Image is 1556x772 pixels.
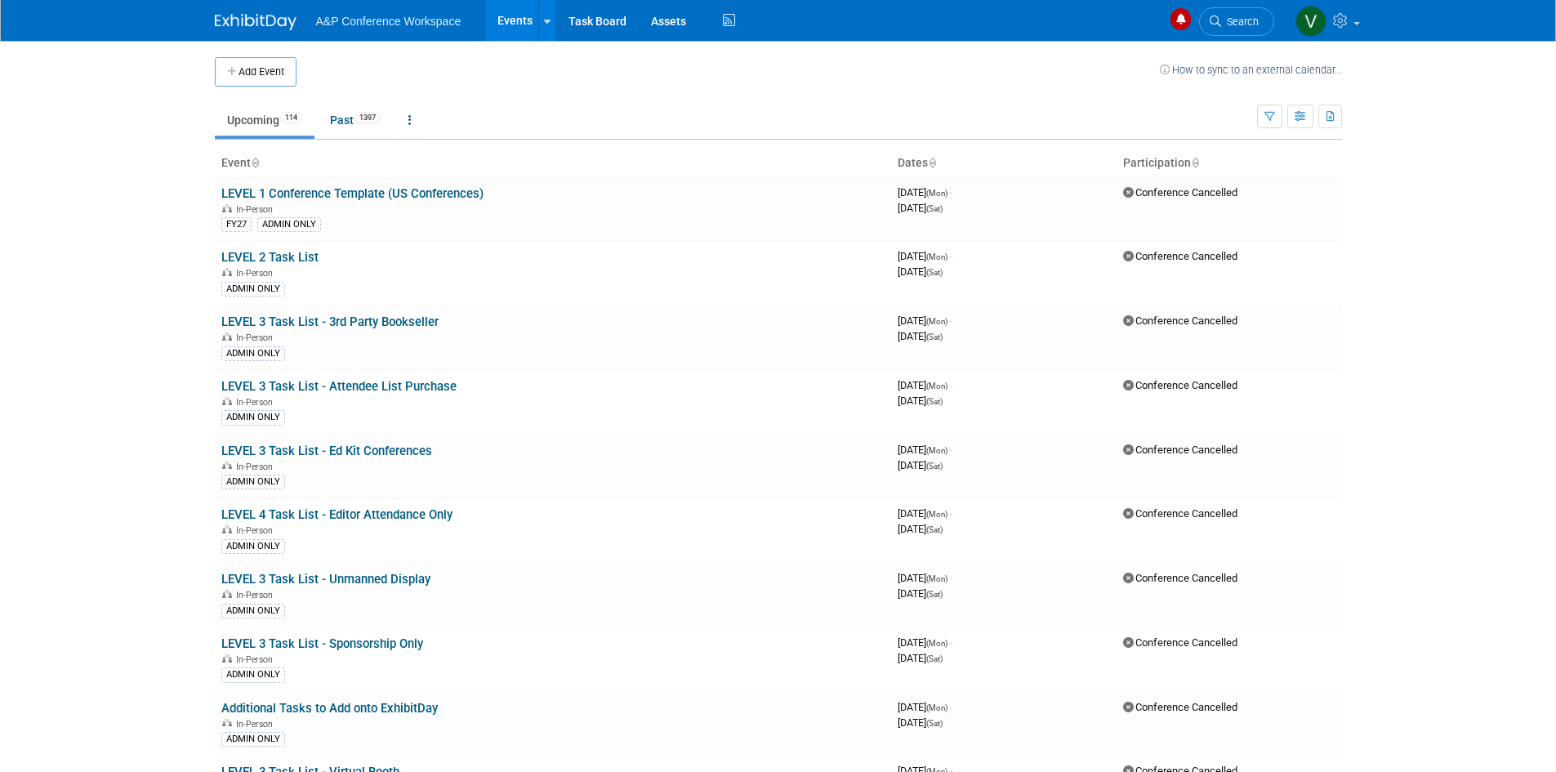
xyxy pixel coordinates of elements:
span: In-Person [236,462,278,472]
a: How to sync to an external calendar... [1160,64,1342,76]
th: Event [215,149,891,177]
span: - [950,572,952,584]
a: LEVEL 2 Task List [221,250,319,265]
span: - [950,444,952,456]
span: (Mon) [926,703,947,712]
img: In-Person Event [222,397,232,405]
span: In-Person [236,204,278,215]
span: (Sat) [926,268,943,277]
span: (Mon) [926,189,947,198]
a: Sort by Participation Type [1191,156,1199,169]
span: Conference Cancelled [1123,572,1237,584]
span: Conference Cancelled [1123,507,1237,520]
span: (Mon) [926,317,947,326]
div: ADMIN ONLY [221,539,285,554]
span: Conference Cancelled [1123,186,1237,199]
span: - [950,379,952,391]
span: [DATE] [898,459,943,471]
div: ADMIN ONLY [221,410,285,425]
img: In-Person Event [222,719,232,727]
span: (Mon) [926,574,947,583]
div: FY27 [221,217,252,232]
span: Conference Cancelled [1123,636,1237,649]
span: (Sat) [926,525,943,534]
span: A&P Conference Workspace [316,15,461,28]
a: Upcoming114 [215,105,314,136]
div: ADMIN ONLY [221,475,285,489]
a: Sort by Start Date [928,156,936,169]
span: [DATE] [898,330,943,342]
span: [DATE] [898,315,952,327]
img: Veronica Dove [1295,6,1326,37]
span: [DATE] [898,444,952,456]
span: Conference Cancelled [1123,250,1237,262]
span: [DATE] [898,395,943,407]
span: (Mon) [926,382,947,390]
div: ADMIN ONLY [221,282,285,297]
span: - [950,250,952,262]
span: [DATE] [898,587,943,600]
span: Conference Cancelled [1123,701,1237,713]
img: In-Person Event [222,268,232,276]
th: Participation [1117,149,1342,177]
span: [DATE] [898,636,952,649]
span: Conference Cancelled [1123,379,1237,391]
a: LEVEL 4 Task List - Editor Attendance Only [221,507,453,522]
span: (Mon) [926,446,947,455]
span: In-Person [236,397,278,408]
span: [DATE] [898,266,943,278]
span: [DATE] [898,250,952,262]
span: (Sat) [926,590,943,599]
span: (Sat) [926,204,943,213]
a: LEVEL 3 Task List - Unmanned Display [221,572,430,587]
span: (Sat) [926,397,943,406]
a: Sort by Event Name [251,156,259,169]
span: - [950,315,952,327]
span: - [950,186,952,199]
img: In-Person Event [222,525,232,533]
span: [DATE] [898,507,952,520]
span: In-Person [236,332,278,343]
span: In-Person [236,654,278,665]
span: [DATE] [898,701,952,713]
span: (Mon) [926,252,947,261]
span: [DATE] [898,716,943,729]
img: ExhibitDay [215,14,296,30]
span: (Sat) [926,654,943,663]
span: [DATE] [898,379,952,391]
img: In-Person Event [222,462,232,470]
span: [DATE] [898,186,952,199]
span: (Sat) [926,332,943,341]
span: [DATE] [898,652,943,664]
span: - [950,701,952,713]
a: LEVEL 3 Task List - Attendee List Purchase [221,379,457,394]
a: Past1397 [318,105,393,136]
a: LEVEL 3 Task List - Ed Kit Conferences [221,444,432,458]
span: - [950,636,952,649]
img: In-Person Event [222,590,232,598]
a: LEVEL 3 Task List - 3rd Party Bookseller [221,315,439,329]
div: ADMIN ONLY [221,667,285,682]
span: 114 [280,112,302,124]
a: LEVEL 3 Task List - Sponsorship Only [221,636,423,651]
div: ADMIN ONLY [257,217,321,232]
span: In-Person [236,590,278,600]
button: Add Event [215,57,296,87]
div: ADMIN ONLY [221,604,285,618]
a: Search [1199,7,1274,36]
span: (Sat) [926,462,943,471]
img: In-Person Event [222,654,232,663]
span: [DATE] [898,572,952,584]
a: LEVEL 1 Conference Template (US Conferences) [221,186,484,201]
img: In-Person Event [222,204,232,212]
span: In-Person [236,268,278,279]
span: Conference Cancelled [1123,444,1237,456]
span: - [950,507,952,520]
span: [DATE] [898,202,943,214]
span: In-Person [236,719,278,730]
img: In-Person Event [222,332,232,341]
span: Search [1221,16,1259,28]
span: 1397 [354,112,381,124]
div: ADMIN ONLY [221,346,285,361]
span: (Mon) [926,639,947,648]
